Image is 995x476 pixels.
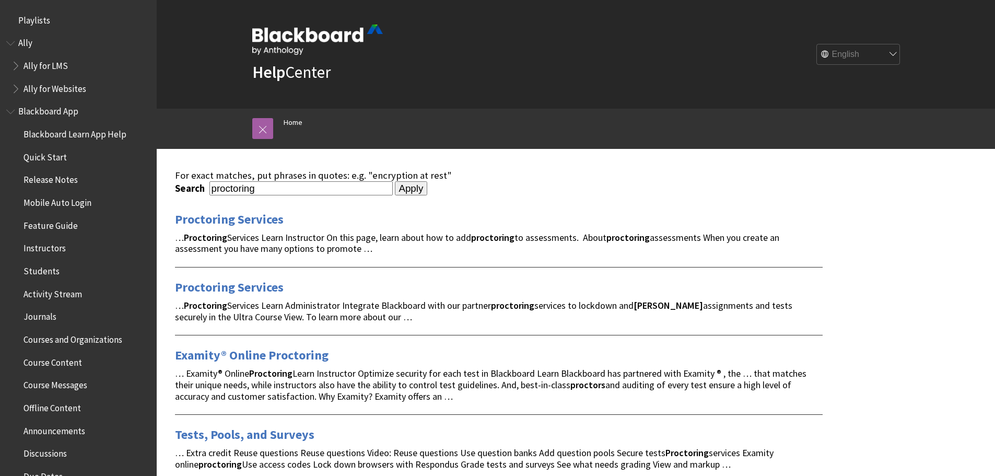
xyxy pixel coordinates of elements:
span: … Services Learn Administrator Integrate Blackboard with our partner services to lockdown and ass... [175,299,792,323]
span: Blackboard Learn App Help [24,125,126,140]
strong: Proctoring [184,299,227,311]
strong: proctoring [491,299,534,311]
span: … Examity® Online Learn Instructor Optimize security for each test in Blackboard Learn Blackboard... [175,367,806,402]
label: Search [175,182,207,194]
span: Feature Guide [24,217,78,231]
input: Apply [395,181,428,196]
span: Ally [18,34,32,49]
span: Course Content [24,354,82,368]
span: Release Notes [24,171,78,185]
span: Quick Start [24,148,67,162]
span: Blackboard App [18,103,78,117]
div: For exact matches, put phrases in quotes: e.g. "encryption at rest" [175,170,823,181]
strong: proctors [570,379,605,391]
span: Offline Content [24,399,81,413]
span: Announcements [24,422,85,436]
strong: [PERSON_NAME] [634,299,703,311]
a: Proctoring Services [175,211,284,228]
strong: Help [252,62,285,83]
a: Tests, Pools, and Surveys [175,426,314,443]
span: Journals [24,308,56,322]
nav: Book outline for Anthology Ally Help [6,34,150,98]
select: Site Language Selector [817,44,900,65]
span: Ally for Websites [24,80,86,94]
span: Ally for LMS [24,57,68,71]
span: Instructors [24,240,66,254]
strong: proctoring [471,231,514,243]
span: Playlists [18,11,50,26]
strong: proctoring [606,231,650,243]
span: Activity Stream [24,285,82,299]
strong: Proctoring [184,231,227,243]
strong: proctoring [198,458,242,470]
strong: Proctoring [665,447,709,459]
a: Proctoring Services [175,279,284,296]
span: … Services Learn Instructor On this page, learn about how to add to assessments. About assessment... [175,231,779,255]
a: Home [284,116,302,129]
a: HelpCenter [252,62,331,83]
span: Students [24,262,60,276]
span: … Extra credit Reuse questions Reuse questions Video: Reuse questions Use question banks Add ques... [175,447,774,470]
span: Discussions [24,445,67,459]
img: Blackboard by Anthology [252,25,383,55]
span: Mobile Auto Login [24,194,91,208]
span: Course Messages [24,377,87,391]
nav: Book outline for Playlists [6,11,150,29]
a: Examity® Online Proctoring [175,347,329,364]
span: Courses and Organizations [24,331,122,345]
strong: Proctoring [249,367,292,379]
